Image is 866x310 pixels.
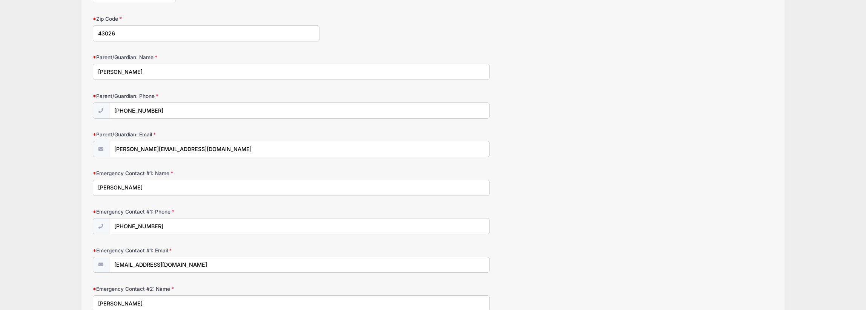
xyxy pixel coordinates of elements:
[109,141,490,157] input: email@email.com
[93,170,320,177] label: Emergency Contact #1: Name
[93,25,320,41] input: xxxxx
[109,102,490,119] input: (xxx) xxx-xxxx
[93,53,320,61] label: Parent/Guardian: Name
[93,92,320,100] label: Parent/Guardian: Phone
[109,257,490,273] input: email@email.com
[93,285,320,293] label: Emergency Contact #2: Name
[93,131,320,138] label: Parent/Guardian: Email
[93,15,320,23] label: Zip Code
[93,208,320,215] label: Emergency Contact #1: Phone
[93,247,320,254] label: Emergency Contact #1: Email
[109,218,490,234] input: (xxx) xxx-xxxx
